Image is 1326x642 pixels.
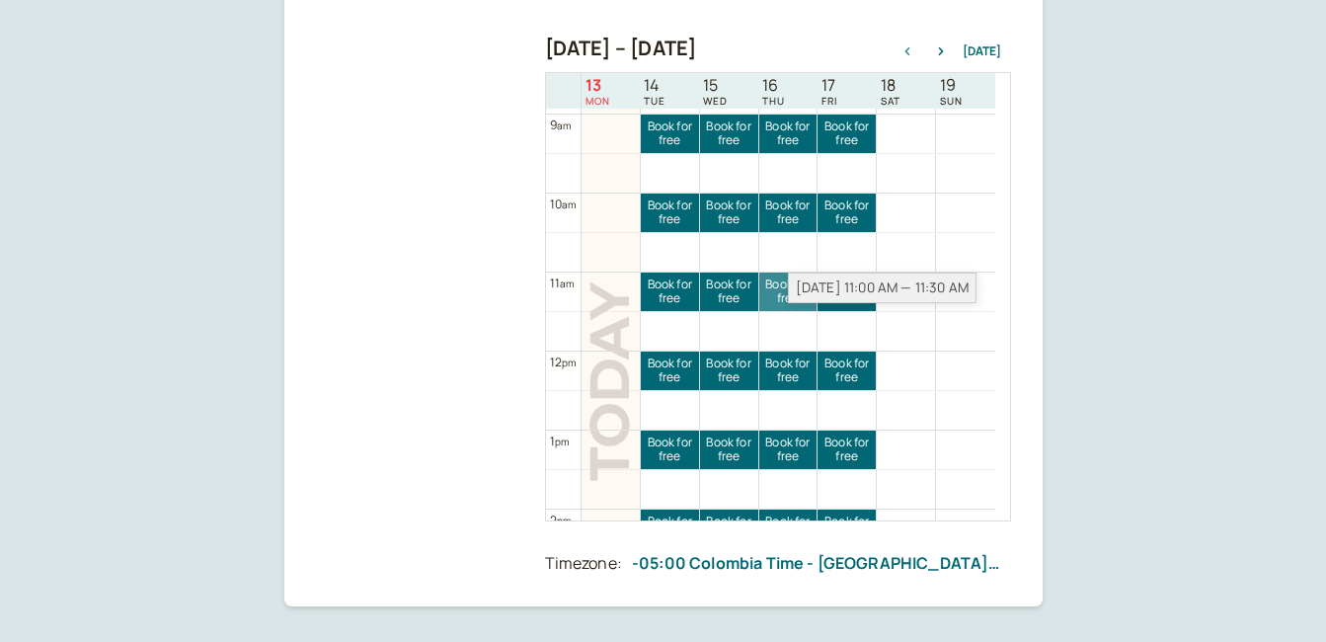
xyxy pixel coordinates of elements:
span: Book for free [700,120,758,148]
span: Book for free [700,278,758,306]
span: 14 [644,76,665,95]
span: Book for free [759,199,818,227]
span: Book for free [759,120,818,148]
span: Book for free [818,357,876,385]
span: SAT [881,95,900,107]
span: 19 [940,76,963,95]
a: October 17, 2025 [818,74,841,109]
div: Timezone: [545,551,622,577]
span: Book for free [700,199,758,227]
span: Book for free [641,278,699,306]
span: TUE [644,95,665,107]
span: Book for free [818,278,876,306]
div: 10 [550,195,577,213]
span: THU [762,95,785,107]
div: 11 [550,274,575,292]
span: Book for free [759,436,818,464]
span: Book for free [641,357,699,385]
span: Book for free [759,278,818,306]
span: Book for free [818,515,876,543]
a: October 14, 2025 [640,74,669,109]
span: pm [562,356,576,369]
span: pm [555,435,569,448]
a: October 16, 2025 [758,74,789,109]
span: SUN [940,95,963,107]
span: am [557,119,571,132]
span: Book for free [818,120,876,148]
span: Book for free [641,515,699,543]
a: October 18, 2025 [877,74,904,109]
span: Book for free [641,199,699,227]
div: 9 [550,116,572,134]
span: 15 [703,76,728,95]
div: 2 [550,511,572,529]
span: Book for free [700,515,758,543]
span: am [560,277,574,290]
span: 18 [881,76,900,95]
span: Book for free [818,199,876,227]
span: 13 [585,76,610,95]
div: 12 [550,353,577,371]
a: October 13, 2025 [582,74,614,109]
span: 17 [821,76,837,95]
span: pm [557,514,571,527]
div: 1 [550,432,570,450]
span: Book for free [700,436,758,464]
span: Book for free [759,357,818,385]
a: October 15, 2025 [699,74,732,109]
span: Book for free [759,515,818,543]
button: [DATE] [963,44,1001,58]
div: [DATE] 11:00 AM — 11:30 AM [788,273,976,303]
h2: [DATE] – [DATE] [545,37,697,60]
span: am [562,198,576,211]
span: 16 [762,76,785,95]
span: MON [585,95,610,107]
span: Book for free [818,436,876,464]
span: Book for free [641,436,699,464]
span: Book for free [700,357,758,385]
span: FRI [821,95,837,107]
span: WED [703,95,728,107]
span: Book for free [641,120,699,148]
a: October 19, 2025 [936,74,967,109]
